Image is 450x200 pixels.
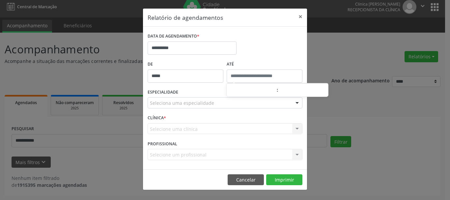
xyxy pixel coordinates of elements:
input: Minute [278,84,328,97]
span: Seleciona uma especialidade [150,100,214,106]
button: Close [294,9,307,25]
label: ESPECIALIDADE [148,87,178,98]
button: Cancelar [228,174,264,186]
label: DATA DE AGENDAMENTO [148,31,199,42]
h5: Relatório de agendamentos [148,13,223,22]
button: Imprimir [266,174,302,186]
label: PROFISSIONAL [148,139,177,149]
label: ATÉ [227,59,302,70]
input: Hour [227,84,276,97]
span: : [276,83,278,97]
label: De [148,59,223,70]
label: CLÍNICA [148,113,166,123]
